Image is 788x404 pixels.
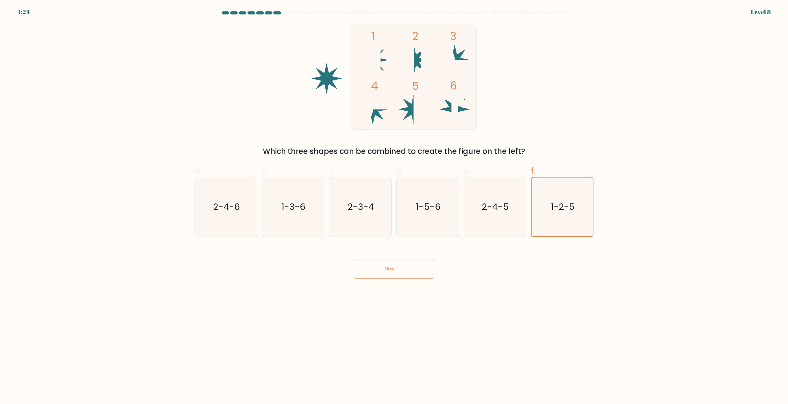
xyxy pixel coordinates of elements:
[412,78,419,94] tspan: 5
[450,29,456,44] tspan: 3
[198,146,590,157] div: Which three shapes can be combined to create the figure on the left?
[354,259,434,279] button: Next
[531,165,535,177] span: f.
[371,78,378,93] tspan: 4
[551,201,575,213] text: 1-2-5
[262,165,269,177] span: b.
[17,7,30,17] div: 4:24
[213,201,240,213] text: 2-4-6
[348,201,374,213] text: 2-3-4
[482,201,509,213] text: 2-4-5
[329,165,336,177] span: c.
[416,201,440,213] text: 1-5-6
[396,165,404,177] span: d.
[282,201,306,213] text: 1-3-6
[412,29,419,44] tspan: 2
[464,165,471,177] span: e.
[751,7,771,17] div: Level 8
[371,29,375,44] tspan: 1
[195,165,202,177] span: a.
[450,78,457,93] tspan: 6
